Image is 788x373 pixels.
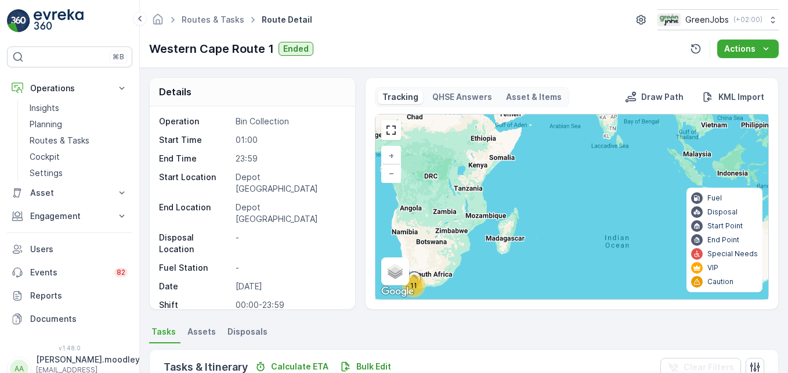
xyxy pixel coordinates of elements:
[30,313,128,325] p: Documents
[25,165,132,181] a: Settings
[410,281,417,290] span: 11
[117,268,125,277] p: 82
[7,181,132,205] button: Asset
[717,40,779,58] button: Actions
[151,326,176,338] span: Tasks
[382,164,400,182] a: Zoom Out
[657,9,779,30] button: GreenJobs(+02:00)
[25,132,132,149] a: Routes & Tasks
[707,235,739,245] p: End Point
[159,134,231,146] p: Start Time
[236,153,344,164] p: 23:59
[620,90,688,104] button: Draw Path
[151,17,164,27] a: Homepage
[149,40,274,58] p: Western Cape Route 1
[7,345,132,352] span: v 1.48.0
[707,221,743,231] p: Start Point
[7,284,132,307] a: Reports
[378,284,417,299] img: Google
[7,205,132,228] button: Engagement
[389,150,394,160] span: +
[236,299,344,311] p: 00:00-23:59
[7,77,132,100] button: Operations
[182,15,244,24] a: Routes & Tasks
[159,202,231,225] p: End Location
[159,85,191,99] p: Details
[382,91,418,103] p: Tracking
[402,274,425,297] div: 11
[378,284,417,299] a: Open this area in Google Maps (opens a new window)
[159,262,231,274] p: Fuel Station
[30,290,128,302] p: Reports
[36,354,140,365] p: [PERSON_NAME].moodley
[382,147,400,164] a: Zoom In
[25,149,132,165] a: Cockpit
[159,232,231,255] p: Disposal Location
[375,114,768,299] div: 0
[697,90,769,104] button: KML Import
[7,238,132,261] a: Users
[159,171,231,195] p: Start Location
[283,43,309,55] p: Ended
[707,249,758,259] p: Special Needs
[7,261,132,284] a: Events82
[432,91,492,103] p: QHSE Answers
[236,202,344,225] p: Depot [GEOGRAPHIC_DATA]
[30,119,62,130] p: Planning
[7,9,30,33] img: logo
[724,43,756,55] p: Actions
[30,167,63,179] p: Settings
[30,187,109,199] p: Asset
[641,91,684,103] p: Draw Path
[707,207,738,217] p: Disposal
[382,259,408,284] a: Layers
[707,193,722,203] p: Fuel
[25,100,132,116] a: Insights
[389,168,395,178] span: −
[30,102,59,114] p: Insights
[236,232,344,255] p: -
[113,52,124,62] p: ⌘B
[718,91,764,103] p: KML Import
[685,14,729,26] p: GreenJobs
[187,326,216,338] span: Assets
[227,326,268,338] span: Disposals
[30,243,128,255] p: Users
[657,13,681,26] img: Green_Jobs_Logo.png
[279,42,313,56] button: Ended
[707,277,733,286] p: Caution
[7,307,132,331] a: Documents
[271,361,328,372] p: Calculate ETA
[259,14,315,26] span: Route Detail
[684,361,734,373] p: Clear Filters
[159,281,231,292] p: Date
[30,151,60,163] p: Cockpit
[159,153,231,164] p: End Time
[30,135,89,146] p: Routes & Tasks
[236,116,344,127] p: Bin Collection
[25,116,132,132] a: Planning
[733,15,762,24] p: ( +02:00 )
[30,267,107,278] p: Events
[159,116,231,127] p: Operation
[159,299,231,311] p: Shift
[356,361,391,372] p: Bulk Edit
[236,262,344,274] p: -
[34,9,84,33] img: logo_light-DOdMpM7g.png
[30,83,109,94] p: Operations
[236,171,344,195] p: Depot [GEOGRAPHIC_DATA]
[506,91,562,103] p: Asset & Items
[236,281,344,292] p: [DATE]
[236,134,344,146] p: 01:00
[30,210,109,222] p: Engagement
[382,121,400,139] a: View Fullscreen
[707,263,718,272] p: VIP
